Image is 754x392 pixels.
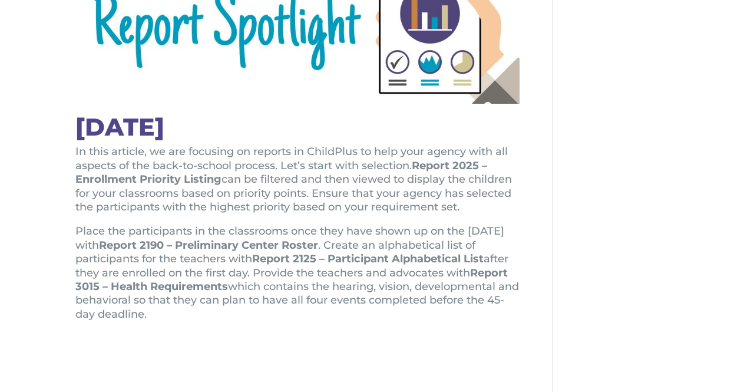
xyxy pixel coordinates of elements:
[75,115,520,145] h1: [DATE]
[75,266,508,293] strong: Report 3015 – Health Requirements
[252,252,484,265] strong: Report 2125 – Participant Alphabetical List
[75,225,520,321] p: Place the participants in the classrooms once they have shown up on the [DATE] with . Create an a...
[75,159,487,186] strong: Report 2025 – Enrollment Priority Listing
[75,145,520,225] p: In this article, we are focusing on reports in ChildPlus to help your agency with all aspects of ...
[99,239,318,252] strong: Report 2190 – Preliminary Center Roster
